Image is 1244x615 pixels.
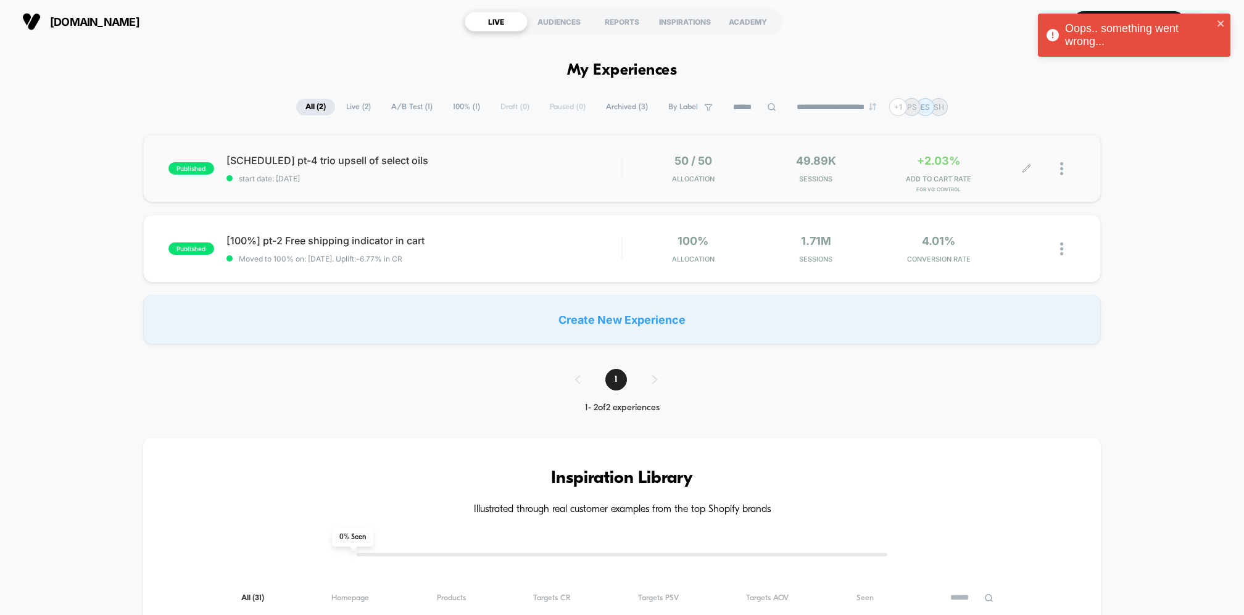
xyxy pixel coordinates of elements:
[180,469,1064,489] h3: Inspiration Library
[332,528,373,547] span: 0 % Seen
[921,102,930,112] p: ES
[672,175,715,183] span: Allocation
[672,255,715,263] span: Allocation
[1065,22,1213,48] div: Oops.. something went wrong...
[917,154,960,167] span: +2.03%
[180,504,1064,516] h4: Illustrated through real customer examples from the top Shopify brands
[889,98,907,116] div: + 1
[226,154,621,167] span: [SCHEDULED] pt-4 trio upsell of select oils
[597,99,657,115] span: Archived ( 3 )
[22,12,41,31] img: Visually logo
[796,154,836,167] span: 49.89k
[881,186,997,192] span: for v0: Control
[528,12,591,31] div: AUDIENCES
[533,593,571,603] span: Targets CR
[605,369,627,390] span: 1
[226,234,621,247] span: [100%] pt-2 Free shipping indicator in cart
[856,593,874,603] span: Seen
[444,99,489,115] span: 100% ( 1 )
[746,593,789,603] span: Targets AOV
[168,162,214,175] span: published
[465,12,528,31] div: LIVE
[638,593,679,603] span: Targets PSV
[1060,162,1063,175] img: close
[252,594,264,602] span: ( 31 )
[758,255,874,263] span: Sessions
[296,99,335,115] span: All ( 2 )
[1217,19,1225,30] button: close
[869,103,876,110] img: end
[563,403,682,413] div: 1 - 2 of 2 experiences
[922,234,955,247] span: 4.01%
[1198,10,1222,34] div: ES
[1194,9,1225,35] button: ES
[143,295,1101,344] div: Create New Experience
[758,175,874,183] span: Sessions
[239,254,402,263] span: Moved to 100% on: [DATE] . Uplift: -6.77% in CR
[19,12,143,31] button: [DOMAIN_NAME]
[382,99,442,115] span: A/B Test ( 1 )
[567,62,678,80] h1: My Experiences
[907,102,917,112] p: PS
[668,102,698,112] span: By Label
[1060,242,1063,255] img: close
[716,12,779,31] div: ACADEMY
[881,255,997,263] span: CONVERSION RATE
[50,15,139,28] span: [DOMAIN_NAME]
[801,234,831,247] span: 1.71M
[331,593,369,603] span: Homepage
[241,593,264,603] span: All
[437,593,466,603] span: Products
[591,12,653,31] div: REPORTS
[674,154,712,167] span: 50 / 50
[934,102,944,112] p: SH
[168,242,214,255] span: published
[678,234,708,247] span: 100%
[337,99,380,115] span: Live ( 2 )
[881,175,997,183] span: ADD TO CART RATE
[653,12,716,31] div: INSPIRATIONS
[226,174,621,183] span: start date: [DATE]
